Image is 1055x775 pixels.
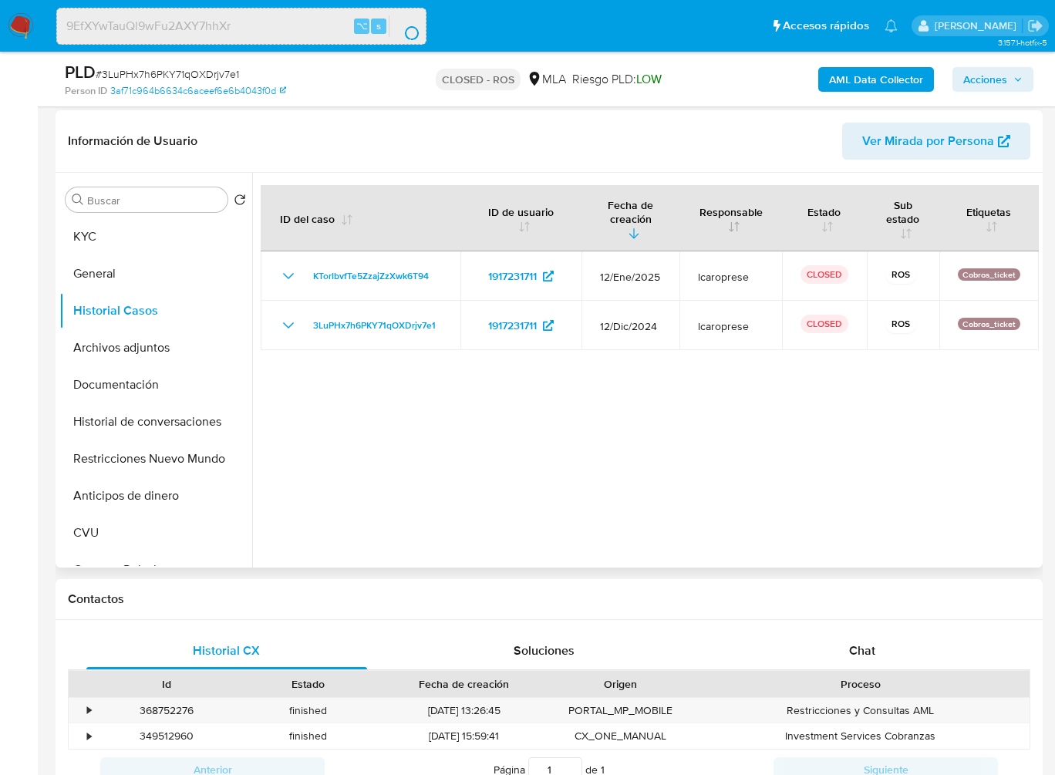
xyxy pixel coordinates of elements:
[998,36,1047,49] span: 3.157.1-hotfix-5
[68,133,197,149] h1: Información de Usuario
[96,723,237,749] div: 349512960
[65,59,96,84] b: PLD
[691,698,1030,723] div: Restricciones y Consultas AML
[68,591,1030,607] h1: Contactos
[550,698,691,723] div: PORTAL_MP_MOBILE
[389,15,420,37] button: search-icon
[550,723,691,749] div: CX_ONE_MANUAL
[106,676,226,692] div: Id
[691,723,1030,749] div: Investment Services Cobranzas
[885,19,898,32] a: Notificaciones
[65,84,107,98] b: Person ID
[110,84,286,98] a: 3af71c964b6634c6aceef6e6b4043f0d
[379,723,550,749] div: [DATE] 15:59:41
[356,19,368,33] span: ⌥
[379,698,550,723] div: [DATE] 13:26:45
[59,218,252,255] button: KYC
[1027,18,1043,34] a: Salir
[72,194,84,206] button: Buscar
[935,19,1022,33] p: jessica.fukman@mercadolibre.com
[87,194,221,207] input: Buscar
[436,69,521,90] p: CLOSED - ROS
[59,366,252,403] button: Documentación
[59,255,252,292] button: General
[783,18,869,34] span: Accesos rápidos
[59,329,252,366] button: Archivos adjuntos
[96,66,239,82] span: # 3LuPHx7h6PKY71qOXDrjv7e1
[818,67,934,92] button: AML Data Collector
[527,71,566,88] div: MLA
[829,67,923,92] b: AML Data Collector
[862,123,994,160] span: Ver Mirada por Persona
[636,70,662,88] span: LOW
[57,16,426,36] input: Buscar usuario o caso...
[59,514,252,551] button: CVU
[849,642,875,659] span: Chat
[389,676,539,692] div: Fecha de creación
[702,676,1019,692] div: Proceso
[561,676,680,692] div: Origen
[237,723,378,749] div: finished
[376,19,381,33] span: s
[842,123,1030,160] button: Ver Mirada por Persona
[96,698,237,723] div: 368752276
[87,703,91,718] div: •
[59,440,252,477] button: Restricciones Nuevo Mundo
[59,477,252,514] button: Anticipos de dinero
[193,642,260,659] span: Historial CX
[963,67,1007,92] span: Acciones
[59,403,252,440] button: Historial de conversaciones
[87,729,91,743] div: •
[514,642,575,659] span: Soluciones
[248,676,367,692] div: Estado
[234,194,246,211] button: Volver al orden por defecto
[237,698,378,723] div: finished
[59,292,252,329] button: Historial Casos
[952,67,1033,92] button: Acciones
[59,551,252,588] button: Cruces y Relaciones
[572,71,662,88] span: Riesgo PLD:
